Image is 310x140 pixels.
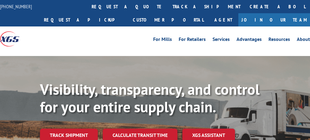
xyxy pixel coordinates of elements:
[238,13,310,26] a: Join Our Team
[153,37,172,44] a: For Mills
[236,37,262,44] a: Advantages
[208,13,238,26] a: Agent
[40,80,260,117] b: Visibility, transparency, and control for your entire supply chain.
[297,37,310,44] a: About
[213,37,230,44] a: Services
[179,37,206,44] a: For Retailers
[268,37,290,44] a: Resources
[128,13,208,26] a: Customer Portal
[39,13,128,26] a: Request a pickup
